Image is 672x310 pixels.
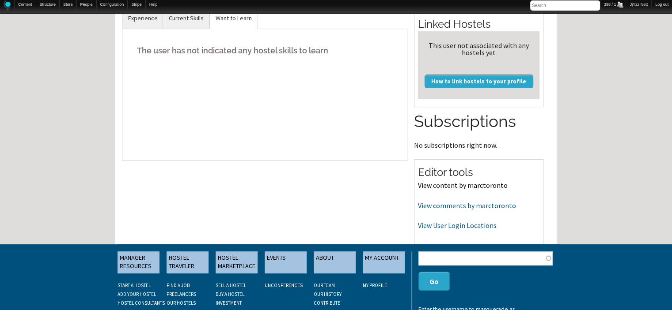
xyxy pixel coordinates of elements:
a: HOSTEL TRAVELER [167,251,209,273]
a: START A HOSTEL [118,282,151,288]
a: Experience [122,7,163,29]
h5: The user has not indicated any hostel skills to learn [129,37,401,64]
h2: Linked Hostels [418,17,539,32]
a: View comments by marctoronto [418,201,516,210]
a: ABOUT [314,251,356,273]
a: SELL A HOSTEL [216,282,246,288]
a: HOSTEL CONSULTANTS [118,300,165,306]
a: Want to Learn [210,7,258,29]
input: Search [530,0,600,11]
a: FIND A JOB [167,282,190,288]
a: OUR TEAM [314,282,335,288]
a: EVENTS [265,251,307,273]
a: View User Login Locations [418,221,497,230]
a: OUR HOSTELS [167,300,196,306]
section: No subscriptions right now. [414,110,543,148]
a: View content by marctoronto [418,181,508,190]
a: Current Skills [163,7,209,29]
button: Go [418,272,450,291]
div: This user not associated with any hostels yet [421,42,536,56]
h2: Editor tools [418,165,539,180]
a: OUR HISTORY [314,291,342,297]
a: BUY A HOSTEL [216,291,244,297]
a: How to link hostels to your profile [425,75,533,88]
a: UNCONFERENCES [265,282,303,288]
a: MY ACCOUNT [363,251,405,273]
h2: Subscriptions [414,110,543,133]
a: My Profile [363,282,387,288]
a: HOSTEL MARKETPLACE [216,251,258,273]
a: FREELANCERS [167,291,196,297]
a: CONTRIBUTE [314,300,340,306]
a: ADD YOUR HOSTEL [118,291,156,297]
img: Home [4,0,11,11]
a: MANAGER RESOURCES [118,251,159,273]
